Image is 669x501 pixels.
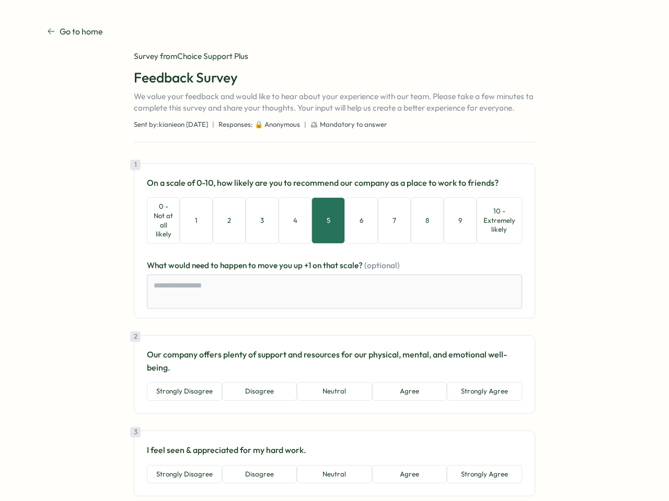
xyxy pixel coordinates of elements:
span: on [313,260,323,270]
span: that [323,260,340,270]
div: 1 [130,160,141,170]
span: need [192,260,211,270]
span: move [258,260,279,270]
button: Agree [372,382,447,401]
span: to [211,260,220,270]
button: Neutral [297,465,372,484]
p: Go to home [60,25,103,38]
p: On a scale of 0-10, how likely are you to recommend our company as a place to work to friends? [147,176,522,189]
span: happen [220,260,248,270]
h1: Feedback Survey [134,68,535,87]
button: 8 [411,197,444,243]
p: Our company offers plenty of support and resources for our physical, mental, and emotional well-b... [147,348,522,374]
button: Agree [372,465,447,484]
p: We value your feedback and would like to hear about your experience with our team. Please take a ... [134,91,535,114]
span: (optional) [364,260,400,270]
button: Strongly Agree [447,465,522,484]
span: | [212,120,214,129]
button: Disagree [222,382,297,401]
span: Sent by: kianie on [DATE] [134,120,208,129]
span: Mandatory to answer [320,120,387,129]
button: Strongly Disagree [147,465,222,484]
span: What [147,260,168,270]
span: you [279,260,294,270]
button: 0 - Not at all likely [147,197,180,243]
p: I feel seen & appreciated for my hard work. [147,444,522,457]
button: 1 [180,197,213,243]
button: Disagree [222,465,297,484]
div: 2 [130,331,141,342]
button: 5 [312,197,344,243]
span: scale? [340,260,364,270]
button: Strongly Agree [447,382,522,401]
div: 3 [130,427,141,437]
span: would [168,260,192,270]
div: Survey from Choice Support Plus [134,51,535,62]
span: to [248,260,258,270]
span: | [304,120,306,129]
button: 3 [246,197,279,243]
button: 7 [378,197,411,243]
button: 4 [279,197,312,243]
span: +1 [304,260,313,270]
button: 2 [213,197,246,243]
button: Strongly Disagree [147,382,222,401]
button: 9 [444,197,477,243]
button: Neutral [297,382,372,401]
span: Responses: 🔒 Anonymous [218,120,300,129]
a: Go to home [47,25,103,38]
button: 6 [345,197,378,243]
button: 10 - Extremely likely [477,197,522,243]
span: up [294,260,304,270]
